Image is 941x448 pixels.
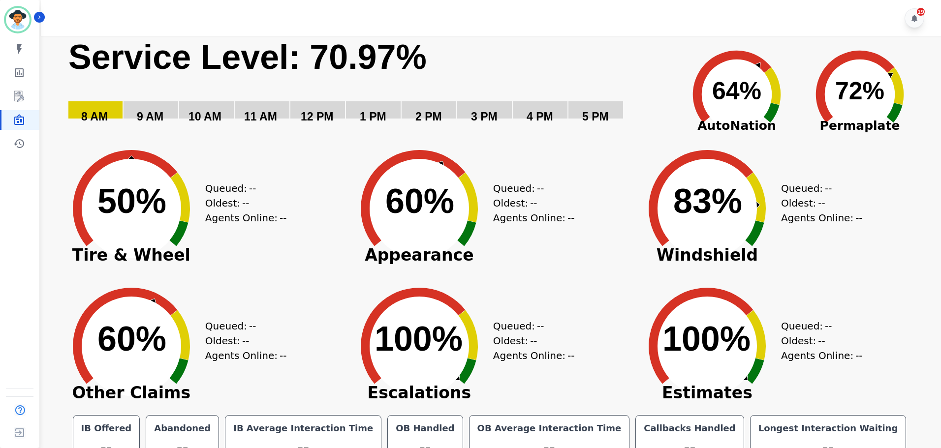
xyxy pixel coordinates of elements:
[471,110,498,123] text: 3 PM
[642,421,738,435] div: Callbacks Handled
[493,196,567,210] div: Oldest:
[818,196,825,210] span: --
[527,110,553,123] text: 4 PM
[493,333,567,348] div: Oldest:
[530,333,537,348] span: --
[530,196,537,210] span: --
[855,210,862,225] span: --
[567,210,574,225] span: --
[385,182,454,220] text: 60%
[67,36,669,137] svg: Service Level: 0%
[493,348,577,363] div: Agents Online:
[280,210,286,225] span: --
[415,110,442,123] text: 2 PM
[79,421,134,435] div: IB Offered
[493,181,567,196] div: Queued:
[205,196,279,210] div: Oldest:
[68,38,427,76] text: Service Level: 70.97%
[825,181,832,196] span: --
[798,117,921,135] span: Permaplate
[781,196,855,210] div: Oldest:
[58,250,205,260] span: Tire & Wheel
[249,319,256,333] span: --
[301,110,333,123] text: 12 PM
[97,320,166,358] text: 60%
[97,182,166,220] text: 50%
[493,210,577,225] div: Agents Online:
[231,421,375,435] div: IB Average Interaction Time
[917,8,925,16] div: 19
[475,421,624,435] div: OB Average Interaction Time
[633,388,781,398] span: Estimates
[58,388,205,398] span: Other Claims
[152,421,213,435] div: Abandoned
[662,320,751,358] text: 100%
[537,319,544,333] span: --
[855,348,862,363] span: --
[375,320,463,358] text: 100%
[345,250,493,260] span: Appearance
[205,333,279,348] div: Oldest:
[818,333,825,348] span: --
[188,110,221,123] text: 10 AM
[825,319,832,333] span: --
[537,181,544,196] span: --
[756,421,900,435] div: Longest Interaction Waiting
[781,348,865,363] div: Agents Online:
[244,110,277,123] text: 11 AM
[6,8,30,31] img: Bordered avatar
[675,117,798,135] span: AutoNation
[673,182,742,220] text: 83%
[582,110,609,123] text: 5 PM
[360,110,386,123] text: 1 PM
[137,110,163,123] text: 9 AM
[394,421,456,435] div: OB Handled
[781,210,865,225] div: Agents Online:
[205,210,289,225] div: Agents Online:
[567,348,574,363] span: --
[205,319,279,333] div: Queued:
[345,388,493,398] span: Escalations
[493,319,567,333] div: Queued:
[781,333,855,348] div: Oldest:
[633,250,781,260] span: Windshield
[781,181,855,196] div: Queued:
[249,181,256,196] span: --
[242,333,249,348] span: --
[280,348,286,363] span: --
[81,110,108,123] text: 8 AM
[205,348,289,363] div: Agents Online:
[835,77,884,105] text: 72%
[712,77,761,105] text: 64%
[242,196,249,210] span: --
[205,181,279,196] div: Queued:
[781,319,855,333] div: Queued:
